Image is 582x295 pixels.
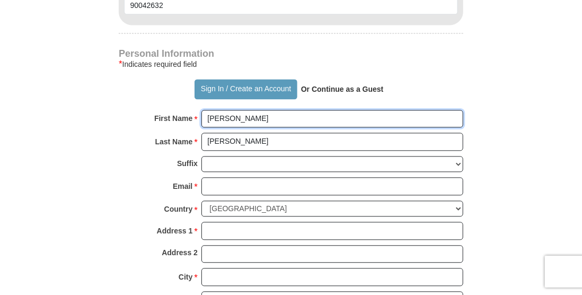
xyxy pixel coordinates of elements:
[301,85,384,93] strong: Or Continue as a Guest
[155,134,193,149] strong: Last Name
[162,245,198,260] strong: Address 2
[173,179,192,194] strong: Email
[119,49,463,58] h4: Personal Information
[157,223,193,238] strong: Address 1
[164,202,193,216] strong: Country
[179,270,192,284] strong: City
[177,156,198,171] strong: Suffix
[119,58,463,71] div: Indicates required field
[154,111,192,126] strong: First Name
[195,79,297,99] button: Sign In / Create an Account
